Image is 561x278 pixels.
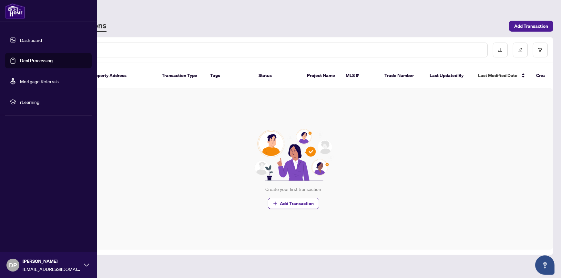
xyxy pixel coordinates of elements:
[514,21,548,31] span: Add Transaction
[157,63,205,88] th: Transaction Type
[535,255,555,275] button: Open asap
[473,63,531,88] th: Last Modified Date
[20,58,53,64] a: Deal Processing
[533,43,548,57] button: filter
[23,258,81,265] span: [PERSON_NAME]
[379,63,424,88] th: Trade Number
[493,43,508,57] button: download
[9,261,17,270] span: DP
[518,48,523,52] span: edit
[268,198,319,209] button: Add Transaction
[513,43,528,57] button: edit
[253,63,302,88] th: Status
[86,63,157,88] th: Property Address
[23,265,81,273] span: [EMAIL_ADDRESS][DOMAIN_NAME]
[509,21,553,32] button: Add Transaction
[20,98,87,105] span: rLearning
[341,63,379,88] th: MLS #
[478,72,517,79] span: Last Modified Date
[205,63,253,88] th: Tags
[538,48,543,52] span: filter
[498,48,503,52] span: download
[266,186,321,193] div: Create your first transaction
[20,37,42,43] a: Dashboard
[252,129,335,181] img: Null State Icon
[273,201,278,206] span: plus
[5,3,25,19] img: logo
[424,63,473,88] th: Last Updated By
[280,198,314,209] span: Add Transaction
[20,78,59,84] a: Mortgage Referrals
[302,63,341,88] th: Project Name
